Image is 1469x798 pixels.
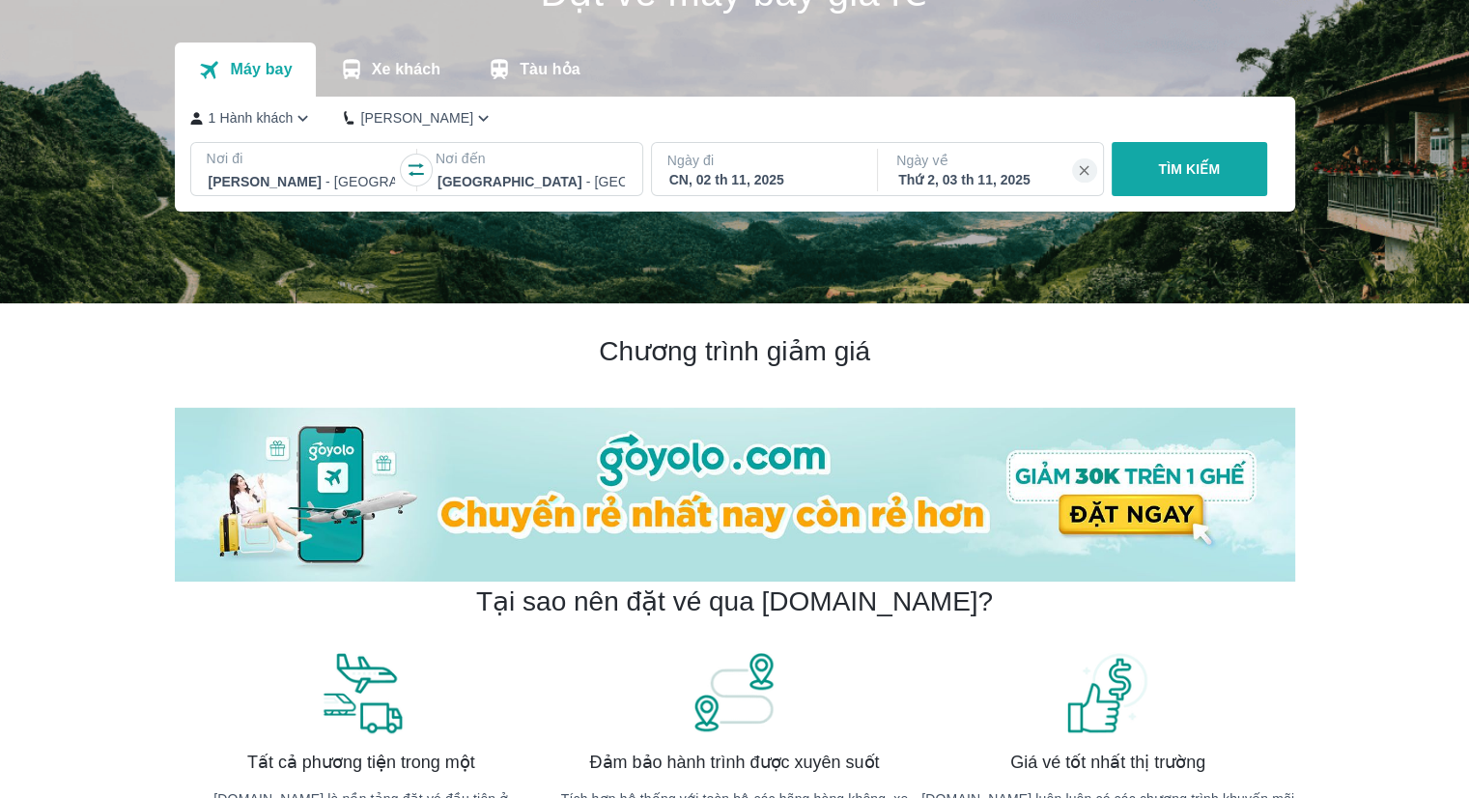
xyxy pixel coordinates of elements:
img: banner-home [175,408,1295,582]
img: banner [691,650,777,735]
button: [PERSON_NAME] [344,108,494,128]
span: Đảm bảo hành trình được xuyên suốt [590,751,880,774]
p: Nơi đi [207,149,398,168]
p: 1 Hành khách [209,108,294,128]
p: TÌM KIẾM [1158,159,1220,179]
div: CN, 02 th 11, 2025 [669,170,857,189]
span: Giá vé tốt nhất thị trường [1010,751,1205,774]
p: Máy bay [230,60,292,79]
button: 1 Hành khách [190,108,314,128]
h2: Chương trình giảm giá [175,334,1295,369]
button: TÌM KIẾM [1112,142,1267,196]
p: Xe khách [372,60,440,79]
div: transportation tabs [175,43,604,97]
p: [PERSON_NAME] [360,108,473,128]
h2: Tại sao nên đặt vé qua [DOMAIN_NAME]? [476,584,993,619]
p: Ngày đi [667,151,859,170]
p: Nơi đến [436,149,627,168]
img: banner [1064,650,1151,735]
p: Ngày về [896,151,1088,170]
div: Thứ 2, 03 th 11, 2025 [898,170,1086,189]
img: banner [318,650,405,735]
p: Tàu hỏa [520,60,580,79]
span: Tất cả phương tiện trong một [247,751,475,774]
